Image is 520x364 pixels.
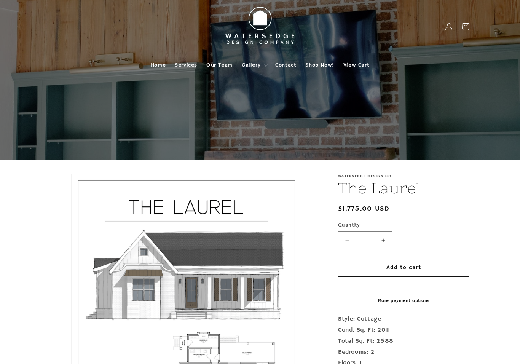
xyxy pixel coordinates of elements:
span: Services [175,62,197,69]
span: View Cart [343,62,369,69]
img: Watersedge Design Co [218,3,302,50]
span: Contact [275,62,296,69]
a: Our Team [202,57,237,73]
label: Quantity [338,222,469,229]
span: Shop Now! [305,62,334,69]
a: Contact [271,57,301,73]
a: Home [146,57,170,73]
a: View Cart [339,57,374,73]
h1: The Laurel [338,178,469,198]
span: Home [151,62,166,69]
span: Gallery [242,62,260,69]
a: More payment options [338,297,469,304]
p: Watersedge Design Co [338,174,469,178]
summary: Gallery [237,57,271,73]
span: Our Team [206,62,233,69]
span: $1,775.00 USD [338,204,389,214]
a: Shop Now! [301,57,338,73]
button: Add to cart [338,259,469,277]
a: Services [170,57,202,73]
